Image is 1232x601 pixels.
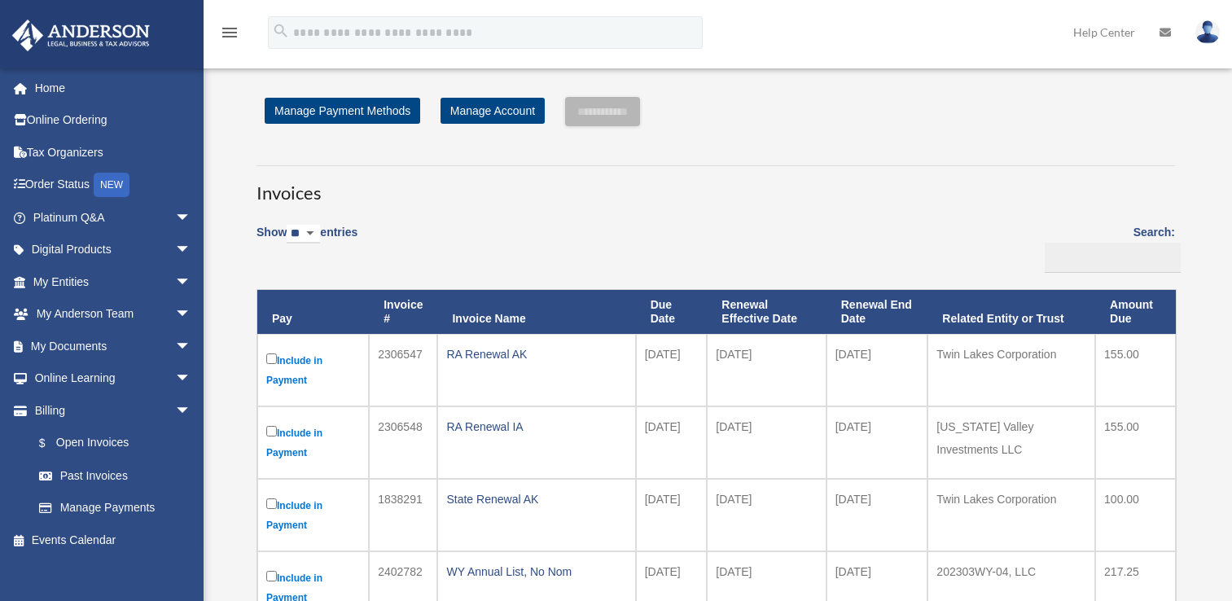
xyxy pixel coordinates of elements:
[446,488,626,511] div: State Renewal AK
[23,492,208,524] a: Manage Payments
[707,406,826,479] td: [DATE]
[265,98,420,124] a: Manage Payment Methods
[175,201,208,235] span: arrow_drop_down
[48,433,56,454] span: $
[636,290,708,334] th: Due Date: activate to sort column ascending
[826,479,928,551] td: [DATE]
[11,136,216,169] a: Tax Organizers
[927,479,1095,551] td: Twin Lakes Corporation
[707,334,826,406] td: [DATE]
[1195,20,1220,44] img: User Pic
[11,104,216,137] a: Online Ordering
[927,290,1095,334] th: Related Entity or Trust: activate to sort column ascending
[266,423,360,463] label: Include in Payment
[369,334,437,406] td: 2306547
[11,524,216,556] a: Events Calendar
[272,22,290,40] i: search
[707,479,826,551] td: [DATE]
[927,406,1095,479] td: [US_STATE] Valley Investments LLC
[257,290,369,334] th: Pay: activate to sort column descending
[266,353,277,364] input: Include in Payment
[369,479,437,551] td: 1838291
[175,298,208,331] span: arrow_drop_down
[94,173,129,197] div: NEW
[175,330,208,363] span: arrow_drop_down
[927,334,1095,406] td: Twin Lakes Corporation
[707,290,826,334] th: Renewal Effective Date: activate to sort column ascending
[266,571,277,581] input: Include in Payment
[826,334,928,406] td: [DATE]
[636,479,708,551] td: [DATE]
[7,20,155,51] img: Anderson Advisors Platinum Portal
[636,406,708,479] td: [DATE]
[266,350,360,390] label: Include in Payment
[11,234,216,266] a: Digital Productsarrow_drop_down
[1095,290,1176,334] th: Amount Due: activate to sort column ascending
[220,29,239,42] a: menu
[446,560,626,583] div: WY Annual List, No Nom
[11,362,216,395] a: Online Learningarrow_drop_down
[256,222,357,260] label: Show entries
[826,406,928,479] td: [DATE]
[23,459,208,492] a: Past Invoices
[446,415,626,438] div: RA Renewal IA
[11,394,208,427] a: Billingarrow_drop_down
[1095,479,1176,551] td: 100.00
[636,334,708,406] td: [DATE]
[266,495,360,535] label: Include in Payment
[1095,334,1176,406] td: 155.00
[369,290,437,334] th: Invoice #: activate to sort column ascending
[175,234,208,267] span: arrow_drop_down
[220,23,239,42] i: menu
[369,406,437,479] td: 2306548
[256,165,1175,206] h3: Invoices
[11,330,216,362] a: My Documentsarrow_drop_down
[11,72,216,104] a: Home
[11,298,216,331] a: My Anderson Teamarrow_drop_down
[287,225,320,243] select: Showentries
[175,362,208,396] span: arrow_drop_down
[11,169,216,202] a: Order StatusNEW
[175,394,208,428] span: arrow_drop_down
[441,98,545,124] a: Manage Account
[1039,222,1175,273] label: Search:
[175,265,208,299] span: arrow_drop_down
[23,427,199,460] a: $Open Invoices
[266,426,277,436] input: Include in Payment
[437,290,635,334] th: Invoice Name: activate to sort column ascending
[266,498,277,509] input: Include in Payment
[11,201,216,234] a: Platinum Q&Aarrow_drop_down
[1045,243,1181,274] input: Search:
[446,343,626,366] div: RA Renewal AK
[1095,406,1176,479] td: 155.00
[11,265,216,298] a: My Entitiesarrow_drop_down
[826,290,928,334] th: Renewal End Date: activate to sort column ascending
